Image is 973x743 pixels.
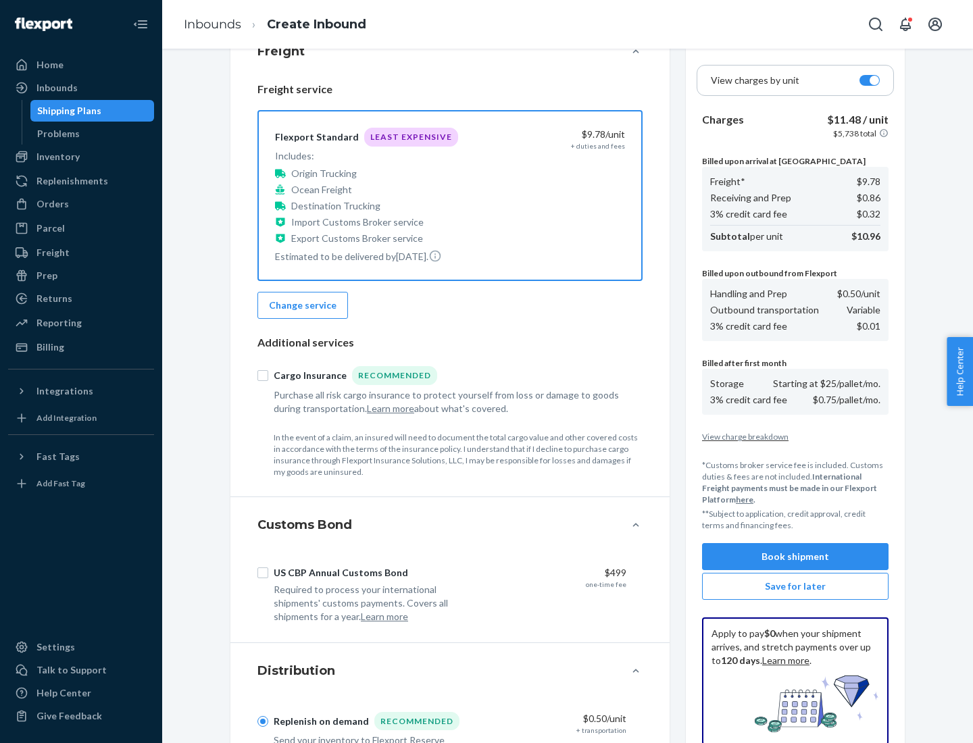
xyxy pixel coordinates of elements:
[8,659,154,681] a: Talk to Support
[36,316,82,330] div: Reporting
[710,207,787,221] p: 3% credit card fee
[36,81,78,95] div: Inbounds
[712,627,879,667] p: Apply to pay when your shipment arrives, and stretch payments over up to . .
[947,337,973,406] button: Help Center
[257,43,305,60] h4: Freight
[8,170,154,192] a: Replenishments
[367,402,414,415] button: Learn more
[762,655,809,666] a: Learn more
[36,246,70,259] div: Freight
[291,199,380,213] p: Destination Trucking
[702,471,877,505] b: International Freight payments must be made in our Flexport Platform .
[8,146,154,168] a: Inventory
[922,11,949,38] button: Open account menu
[702,267,889,279] p: Billed upon outbound from Flexport
[827,112,889,128] p: $11.48 / unit
[364,128,458,146] div: Least Expensive
[576,725,626,735] div: + transportation
[773,377,880,390] p: Starting at $25/pallet/mo.
[586,580,626,589] div: one-time fee
[764,627,775,639] b: $0
[8,312,154,334] a: Reporting
[36,412,97,424] div: Add Integration
[710,303,819,317] p: Outbound transportation
[8,636,154,658] a: Settings
[127,11,154,38] button: Close Navigation
[274,583,475,623] div: Required to process your international shipments' customs payments. Covers all shipments for a year.
[36,686,91,700] div: Help Center
[8,473,154,494] a: Add Fast Tag
[352,366,437,384] div: Recommended
[857,191,880,205] p: $0.86
[711,74,799,87] p: View charges by unit
[257,516,352,534] h4: Customs Bond
[15,18,72,31] img: Flexport logo
[833,128,876,139] p: $5,738 total
[702,431,889,442] button: View charge breakdown
[361,610,408,623] button: Learn more
[257,82,643,97] p: Freight service
[8,242,154,263] a: Freight
[702,459,889,506] p: *Customs broker service fee is included. Customs duties & fees are not included.
[30,123,155,145] a: Problems
[837,287,880,301] p: $0.50 /unit
[36,384,93,398] div: Integrations
[36,478,85,489] div: Add Fast Tag
[291,167,357,180] p: Origin Trucking
[257,292,348,319] button: Change service
[274,432,643,478] p: In the event of a claim, an insured will need to document the total cargo value and other covered...
[710,319,787,333] p: 3% credit card fee
[702,543,889,570] button: Book shipment
[257,716,268,727] input: Replenish on demandRecommended
[274,369,347,382] div: Cargo Insurance
[857,207,880,221] p: $0.32
[571,141,625,151] div: + duties and fees
[275,130,359,144] div: Flexport Standard
[847,303,880,317] p: Variable
[8,77,154,99] a: Inbounds
[36,663,107,677] div: Talk to Support
[486,566,626,580] div: $499
[736,494,753,505] a: here
[274,566,408,580] div: US CBP Annual Customs Bond
[710,230,750,242] b: Subtotal
[36,269,57,282] div: Prep
[291,183,352,197] p: Ocean Freight
[8,288,154,309] a: Returns
[851,230,880,243] p: $10.96
[36,222,65,235] div: Parcel
[30,100,155,122] a: Shipping Plans
[257,662,335,680] h4: Distribution
[8,446,154,467] button: Fast Tags
[702,155,889,167] p: Billed upon arrival at [GEOGRAPHIC_DATA]
[274,388,626,415] div: Purchase all risk cargo insurance to protect yourself from loss or damage to goods during transpo...
[275,149,458,163] p: Includes:
[257,567,268,578] input: US CBP Annual Customs Bond
[274,715,369,728] div: Replenish on demand
[8,682,154,704] a: Help Center
[892,11,919,38] button: Open notifications
[37,127,80,140] div: Problems
[8,54,154,76] a: Home
[291,215,424,229] p: Import Customs Broker service
[36,150,80,163] div: Inventory
[702,113,744,126] b: Charges
[721,655,760,666] b: 120 days
[291,232,423,245] p: Export Customs Broker service
[257,370,268,381] input: Cargo InsuranceRecommended
[8,380,154,402] button: Integrations
[857,319,880,333] p: $0.01
[267,17,366,32] a: Create Inbound
[37,104,101,118] div: Shipping Plans
[710,175,745,188] p: Freight*
[36,197,69,211] div: Orders
[36,340,64,354] div: Billing
[710,393,787,407] p: 3% credit card fee
[8,407,154,429] a: Add Integration
[36,174,108,188] div: Replenishments
[36,640,75,654] div: Settings
[710,230,783,243] p: per unit
[36,292,72,305] div: Returns
[8,265,154,286] a: Prep
[710,287,787,301] p: Handling and Prep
